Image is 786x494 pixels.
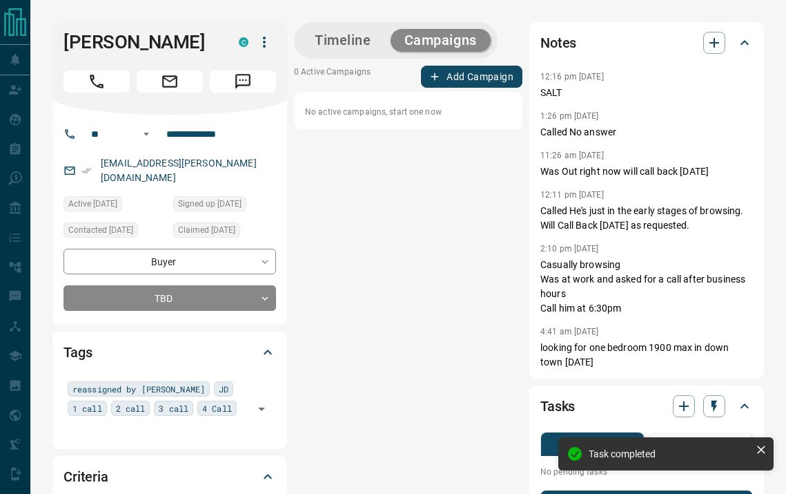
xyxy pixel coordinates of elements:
p: Called He's just in the early stages of browsing. Will Call Back [DATE] as requested. [540,204,753,233]
p: 12:11 pm [DATE] [540,190,604,200]
div: Criteria [63,460,276,493]
span: JD [219,382,228,396]
p: 0 Active Campaigns [294,66,371,88]
h1: [PERSON_NAME] [63,31,218,53]
p: No active campaigns, start one now [305,106,511,118]
div: TBD [63,285,276,311]
h2: Criteria [63,466,108,488]
span: 3 call [159,401,188,415]
h2: Tasks [540,395,575,417]
p: 11:26 am [DATE] [540,151,604,160]
h2: Tags [63,341,92,363]
div: Sat Nov 21 2020 [173,196,276,216]
button: Open [252,399,271,419]
span: Active [DATE] [68,197,117,211]
span: Claimed [DATE] [178,223,235,237]
p: looking for one bedroom 1900 max in down town [DATE] [540,341,753,370]
button: Timeline [301,29,385,52]
p: 1:26 pm [DATE] [540,111,599,121]
span: Message [210,70,276,93]
span: 4 Call [202,401,232,415]
div: Tags [63,336,276,369]
h2: Notes [540,32,576,54]
p: Called No answer [540,125,753,140]
span: Contacted [DATE] [68,223,133,237]
svg: Email Verified [81,166,91,175]
p: 12:16 pm [DATE] [540,72,604,82]
p: Casually browsing Was at work and asked for a call after business hours Call him at 6:30pm [540,258,753,316]
div: Tasks [540,390,753,423]
div: Sun Mar 30 2025 [173,222,276,242]
p: No pending tasks [540,462,753,482]
p: 2:10 pm [DATE] [540,244,599,254]
span: Call [63,70,130,93]
div: condos.ca [239,37,248,47]
button: Campaigns [391,29,491,52]
div: Buyer [63,249,276,274]
button: Add Campaign [421,66,522,88]
div: Mon Jul 07 2025 [63,196,166,216]
div: Thu Aug 07 2025 [63,222,166,242]
p: 4:41 am [DATE] [540,327,599,336]
span: 1 call [72,401,102,415]
button: Open [138,126,155,142]
span: Email [137,70,203,93]
p: Was Out right now will call back [DATE] [540,164,753,179]
a: [EMAIL_ADDRESS][PERSON_NAME][DOMAIN_NAME] [101,158,257,183]
span: 2 call [116,401,146,415]
div: Notes [540,26,753,59]
p: SALT [540,86,753,100]
span: Signed up [DATE] [178,197,242,211]
span: reassigned by [PERSON_NAME] [72,382,205,396]
div: Task completed [589,448,750,459]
